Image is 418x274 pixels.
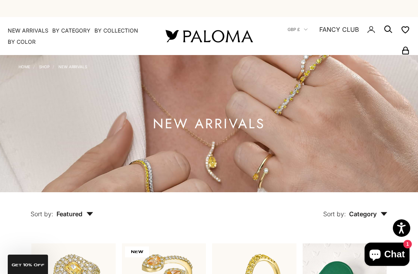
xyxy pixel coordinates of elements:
summary: By Category [52,27,91,34]
div: GET 10% Off [8,255,48,274]
h1: NEW ARRIVALS [153,119,265,129]
span: Featured [57,210,93,218]
a: Home [19,64,30,69]
span: NEW [125,246,149,257]
span: GBP £ [288,26,300,33]
a: NEW ARRIVALS [58,64,87,69]
summary: By Collection [94,27,138,34]
nav: Primary navigation [8,27,147,46]
button: GBP £ [288,26,308,33]
span: Sort by: [31,210,53,218]
span: GET 10% Off [12,263,45,267]
inbox-online-store-chat: Shopify online store chat [362,243,412,268]
span: Category [349,210,387,218]
button: Sort by: Featured [13,192,111,225]
a: NEW ARRIVALS [8,27,48,34]
nav: Breadcrumb [19,63,87,69]
nav: Secondary navigation [271,17,410,55]
button: Sort by: Category [305,192,405,225]
a: Shop [39,64,50,69]
summary: By Color [8,38,36,46]
a: FANCY CLUB [319,24,359,34]
span: Sort by: [323,210,346,218]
